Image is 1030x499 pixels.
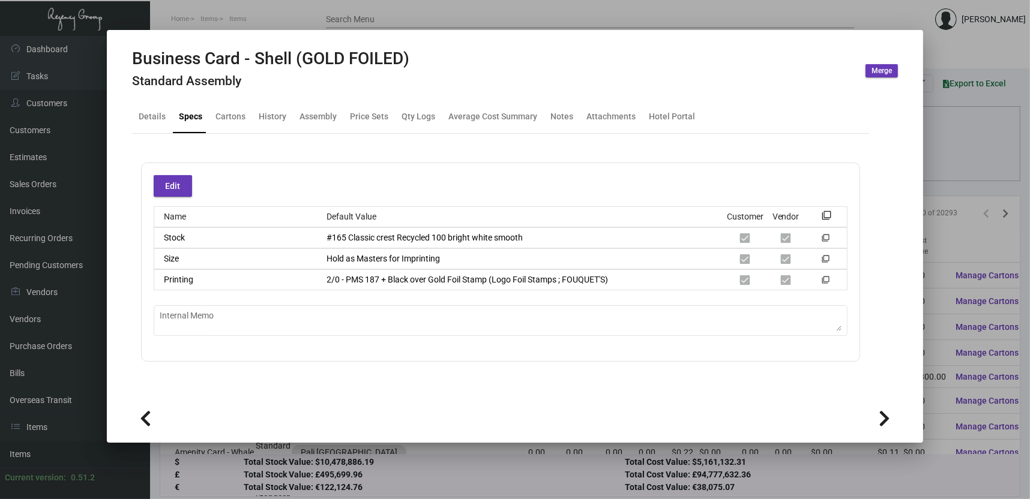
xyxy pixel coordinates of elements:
[822,278,830,286] mat-icon: filter_none
[866,64,898,77] button: Merge
[448,110,537,123] div: Average Cost Summary
[132,49,409,69] h2: Business Card - Shell (GOLD FOILED)
[259,110,286,123] div: History
[872,66,892,76] span: Merge
[727,211,763,223] div: Customer
[318,211,725,223] div: Default Value
[5,471,66,484] div: Current version:
[71,471,95,484] div: 0.51.2
[822,214,831,224] mat-icon: filter_none
[649,110,695,123] div: Hotel Portal
[773,211,800,223] div: Vendor
[166,181,181,191] span: Edit
[139,110,166,123] div: Details
[586,110,636,123] div: Attachments
[822,236,830,244] mat-icon: filter_none
[179,110,202,123] div: Specs
[550,110,573,123] div: Notes
[132,74,409,89] h4: Standard Assembly
[402,110,435,123] div: Qty Logs
[300,110,337,123] div: Assembly
[154,211,318,223] div: Name
[350,110,388,123] div: Price Sets
[154,175,192,197] button: Edit
[822,257,830,265] mat-icon: filter_none
[215,110,245,123] div: Cartons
